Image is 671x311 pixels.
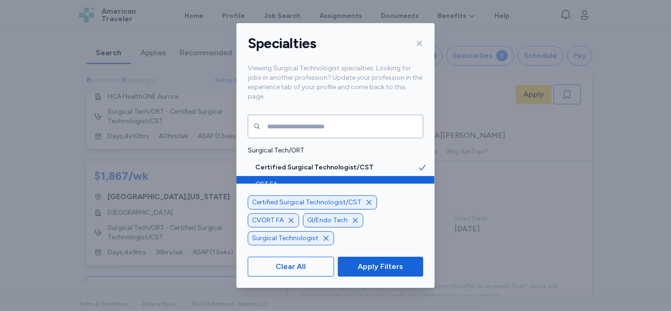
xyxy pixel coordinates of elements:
[248,146,418,155] span: Surgical Tech/ORT
[276,261,306,272] span: Clear All
[252,234,319,243] span: Surgical Technologist
[252,216,284,225] span: CVORT FA
[338,257,423,277] button: Apply Filters
[236,64,435,113] div: Viewing Surgical Technologist specialties. Looking for jobs in another profession? Update your pr...
[255,163,418,172] span: Certified Surgical Technologist/CST
[358,261,403,272] span: Apply Filters
[248,34,317,52] h1: Specialties
[248,257,334,277] button: Clear All
[252,198,361,207] span: Certified Surgical Technologist/CST
[307,216,348,225] span: GI/Endo Tech
[255,180,418,189] span: CST FA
